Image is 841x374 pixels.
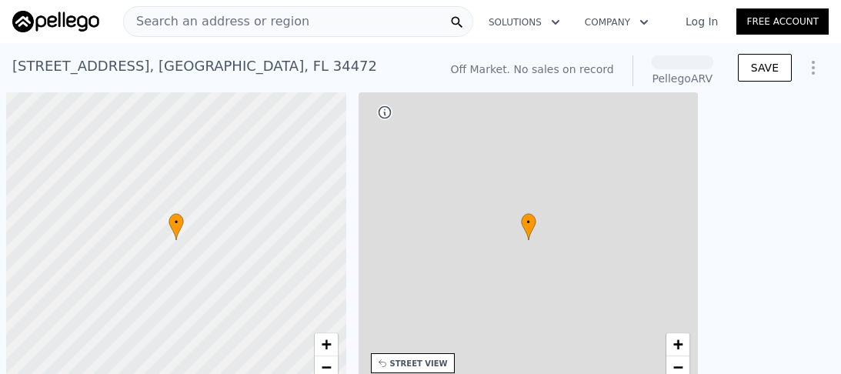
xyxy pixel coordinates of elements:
[12,55,377,77] div: [STREET_ADDRESS] , [GEOGRAPHIC_DATA] , FL 34472
[652,71,713,86] div: Pellego ARV
[521,213,536,240] div: •
[321,335,331,354] span: +
[572,8,661,36] button: Company
[169,213,184,240] div: •
[667,14,736,29] a: Log In
[315,333,338,356] a: Zoom in
[673,335,683,354] span: +
[12,11,99,32] img: Pellego
[798,52,829,83] button: Show Options
[521,215,536,229] span: •
[738,54,792,82] button: SAVE
[390,358,448,369] div: STREET VIEW
[736,8,829,35] a: Free Account
[450,62,613,77] div: Off Market. No sales on record
[124,12,309,31] span: Search an address or region
[666,333,689,356] a: Zoom in
[476,8,572,36] button: Solutions
[169,215,184,229] span: •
